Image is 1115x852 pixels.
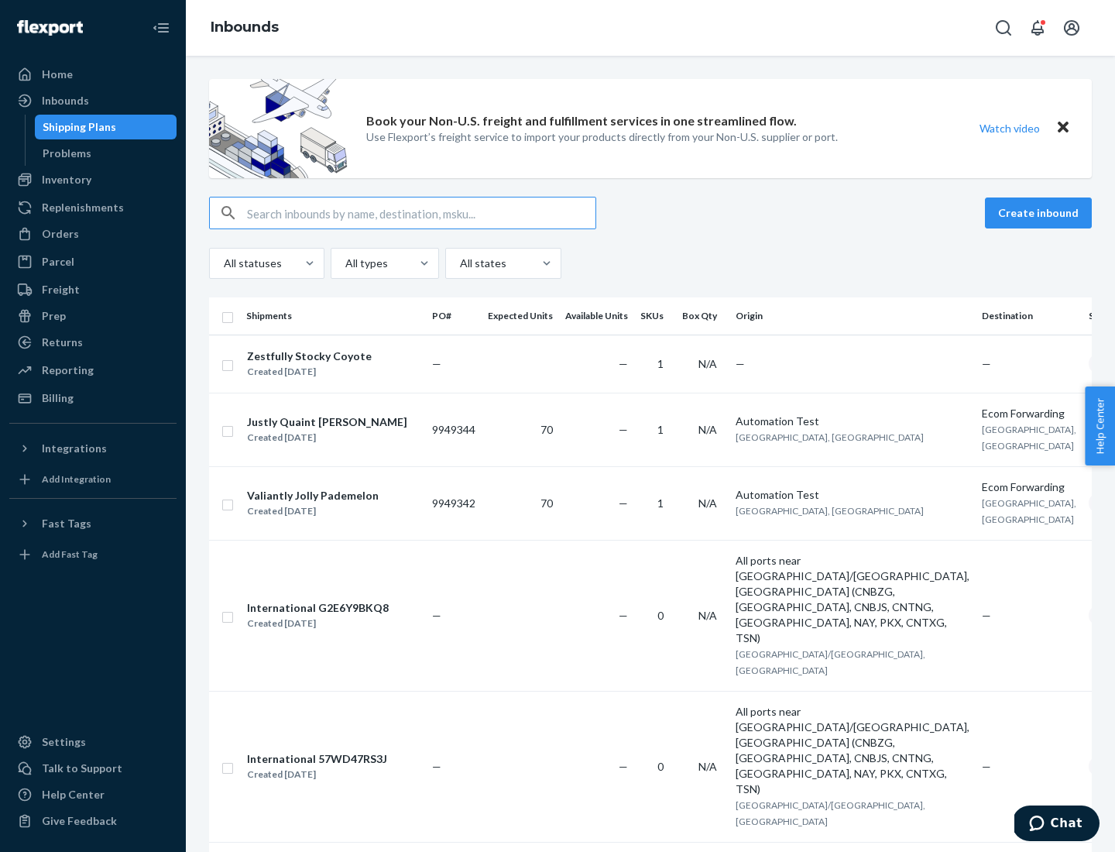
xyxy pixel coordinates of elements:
[736,799,925,827] span: [GEOGRAPHIC_DATA]/[GEOGRAPHIC_DATA], [GEOGRAPHIC_DATA]
[9,167,177,192] a: Inventory
[247,364,372,380] div: Created [DATE]
[676,297,729,335] th: Box Qty
[42,441,107,456] div: Integrations
[247,600,389,616] div: International G2E6Y9BKQ8
[982,760,991,773] span: —
[222,256,224,271] input: All statuses
[42,787,105,802] div: Help Center
[432,760,441,773] span: —
[42,813,117,829] div: Give Feedback
[42,226,79,242] div: Orders
[426,297,482,335] th: PO#
[559,297,634,335] th: Available Units
[42,200,124,215] div: Replenishments
[736,431,924,443] span: [GEOGRAPHIC_DATA], [GEOGRAPHIC_DATA]
[42,282,80,297] div: Freight
[698,760,717,773] span: N/A
[42,734,86,750] div: Settings
[426,393,482,466] td: 9949344
[247,767,387,782] div: Created [DATE]
[9,88,177,113] a: Inbounds
[982,424,1076,452] span: [GEOGRAPHIC_DATA], [GEOGRAPHIC_DATA]
[9,542,177,567] a: Add Fast Tag
[736,487,969,503] div: Automation Test
[619,760,628,773] span: —
[736,414,969,429] div: Automation Test
[35,115,177,139] a: Shipping Plans
[657,760,664,773] span: 0
[43,146,91,161] div: Problems
[619,357,628,370] span: —
[1053,117,1073,139] button: Close
[9,358,177,383] a: Reporting
[540,496,553,510] span: 70
[9,62,177,87] a: Home
[9,277,177,302] a: Freight
[1014,806,1100,844] iframe: Opens a widget where you can chat to one of our agents
[634,297,676,335] th: SKUs
[42,254,74,270] div: Parcel
[9,467,177,492] a: Add Integration
[1056,12,1087,43] button: Open account menu
[42,335,83,350] div: Returns
[42,548,98,561] div: Add Fast Tag
[736,505,924,517] span: [GEOGRAPHIC_DATA], [GEOGRAPHIC_DATA]
[9,436,177,461] button: Integrations
[146,12,177,43] button: Close Navigation
[982,609,991,622] span: —
[247,751,387,767] div: International 57WD47RS3J
[458,256,460,271] input: All states
[736,553,969,646] div: All ports near [GEOGRAPHIC_DATA]/[GEOGRAPHIC_DATA], [GEOGRAPHIC_DATA] (CNBZG, [GEOGRAPHIC_DATA], ...
[9,222,177,246] a: Orders
[736,704,969,797] div: All ports near [GEOGRAPHIC_DATA]/[GEOGRAPHIC_DATA], [GEOGRAPHIC_DATA] (CNBZG, [GEOGRAPHIC_DATA], ...
[42,93,89,108] div: Inbounds
[988,12,1019,43] button: Open Search Box
[42,308,66,324] div: Prep
[698,609,717,622] span: N/A
[211,19,279,36] a: Inbounds
[9,249,177,274] a: Parcel
[657,423,664,436] span: 1
[982,479,1076,495] div: Ecom Forwarding
[247,349,372,364] div: Zestfully Stocky Coyote
[9,809,177,833] button: Give Feedback
[432,609,441,622] span: —
[42,362,94,378] div: Reporting
[17,20,83,36] img: Flexport logo
[42,67,73,82] div: Home
[736,357,745,370] span: —
[657,609,664,622] span: 0
[42,172,91,187] div: Inventory
[366,112,797,130] p: Book your Non-U.S. freight and fulfillment services in one streamlined flow.
[9,730,177,754] a: Settings
[736,648,925,676] span: [GEOGRAPHIC_DATA]/[GEOGRAPHIC_DATA], [GEOGRAPHIC_DATA]
[247,488,379,503] div: Valiantly Jolly Pademelon
[9,782,177,807] a: Help Center
[247,503,379,519] div: Created [DATE]
[619,423,628,436] span: —
[240,297,426,335] th: Shipments
[9,330,177,355] a: Returns
[619,496,628,510] span: —
[482,297,559,335] th: Expected Units
[42,390,74,406] div: Billing
[698,423,717,436] span: N/A
[247,198,595,228] input: Search inbounds by name, destination, msku...
[9,304,177,328] a: Prep
[969,117,1050,139] button: Watch video
[698,496,717,510] span: N/A
[42,516,91,531] div: Fast Tags
[247,430,407,445] div: Created [DATE]
[540,423,553,436] span: 70
[198,5,291,50] ol: breadcrumbs
[344,256,345,271] input: All types
[619,609,628,622] span: —
[9,511,177,536] button: Fast Tags
[9,386,177,411] a: Billing
[42,761,122,776] div: Talk to Support
[42,472,111,486] div: Add Integration
[982,357,991,370] span: —
[657,496,664,510] span: 1
[1022,12,1053,43] button: Open notifications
